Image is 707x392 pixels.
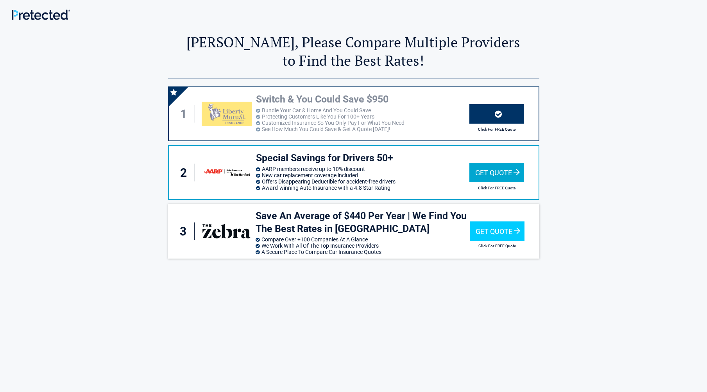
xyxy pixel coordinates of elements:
h2: Click For FREE Quote [469,127,524,131]
li: New car replacement coverage included [256,172,469,178]
h3: Switch & You Could Save $950 [256,93,469,106]
img: thehartford's logo [202,160,252,185]
li: Offers Disappearing Deductible for accident-free drivers [256,178,469,185]
li: AARP members receive up to 10% discount [256,166,469,172]
div: 3 [176,223,195,240]
li: Protecting Customers Like You For 100+ Years [256,113,469,120]
li: See How Much You Could Save & Get A Quote [DATE]! [256,126,469,132]
li: Customized Insurance So You Only Pay For What You Need [256,120,469,126]
h3: Special Savings for Drivers 50+ [256,152,469,165]
div: 1 [177,105,195,123]
div: 2 [177,164,195,182]
div: Get Quote [470,221,524,241]
li: Bundle Your Car & Home And You Could Save [256,107,469,113]
img: libertymutual's logo [202,102,252,126]
div: Get Quote [469,163,524,182]
li: A Secure Place To Compare Car Insurance Quotes [256,249,470,255]
h2: [PERSON_NAME], Please Compare Multiple Providers to Find the Best Rates! [168,33,539,70]
li: Compare Over +100 Companies At A Glance [256,236,470,243]
h2: Click For FREE Quote [469,186,524,190]
img: thezebra's logo [201,219,252,243]
img: Main Logo [12,9,70,20]
li: We Work With All Of The Top Insurance Providers [256,243,470,249]
h2: Click For FREE Quote [470,244,524,248]
h3: Save An Average of $440 Per Year | We Find You The Best Rates in [GEOGRAPHIC_DATA] [256,210,470,235]
li: Award-winning Auto Insurance with a 4.8 Star Rating [256,185,469,191]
